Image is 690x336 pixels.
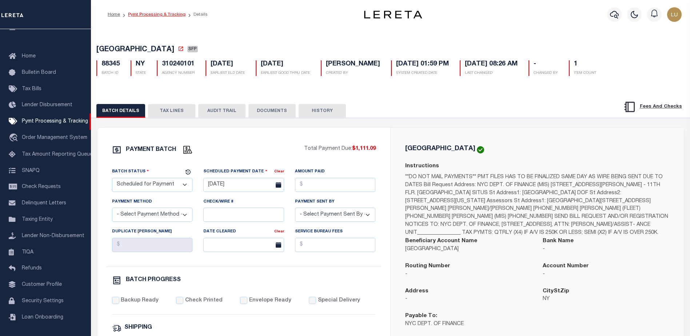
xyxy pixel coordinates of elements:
[22,201,66,206] span: Delinquent Letters
[465,71,518,76] p: LAST CHANGED
[96,46,174,53] span: [GEOGRAPHIC_DATA]
[534,71,558,76] p: CHANGED BY
[22,266,42,271] span: Refunds
[261,71,310,76] p: EARLIEST GOOD THRU DATE
[295,229,343,235] label: Service Bureau Fees
[187,47,198,54] a: SFP
[295,178,376,192] input: $
[124,325,152,331] h6: SHIPPING
[186,11,208,18] li: Details
[22,184,61,189] span: Check Requests
[396,60,449,68] h5: [DATE] 01:59 PM
[667,7,682,22] img: svg+xml;base64,PHN2ZyB4bWxucz0iaHR0cDovL3d3dy53My5vcmcvMjAwMC9zdmciIHBvaW50ZXItZXZlbnRzPSJub25lIi...
[198,104,246,118] button: AUDIT TRAIL
[396,71,449,76] p: SYSTEM CREATED DATE
[211,60,245,68] h5: [DATE]
[543,287,569,296] label: CityStZip
[136,60,146,68] h5: NY
[543,271,669,279] p: -
[112,229,172,235] label: Duplicate [PERSON_NAME]
[9,133,20,143] i: travel_explore
[543,237,574,245] label: Bank Name
[326,71,380,76] p: CREATED BY
[405,271,532,279] p: -
[543,295,669,303] p: NY
[101,71,120,76] p: BATCH ID
[203,168,267,175] label: Scheduled Payment Date
[405,312,437,320] label: Payable To:
[112,238,193,252] input: $
[295,169,325,175] label: Amount Paid
[405,295,532,303] p: -
[185,297,223,305] label: Check Printed
[136,71,146,76] p: STATE
[299,104,346,118] button: HISTORY
[574,60,596,68] h5: 1
[128,12,186,17] a: Pymt Processing & Tracking
[22,87,41,92] span: Tax Bills
[405,145,475,152] h5: [GEOGRAPHIC_DATA]
[405,320,532,328] p: NYC DEPT. OF FINANCE
[534,60,558,68] h5: -
[121,297,159,305] label: Backup Ready
[261,60,310,68] h5: [DATE]
[187,46,198,52] span: SFP
[543,245,669,253] p: -
[22,152,93,157] span: Tax Amount Reporting Queue
[364,11,422,19] img: logo-dark.svg
[22,54,36,59] span: Home
[274,170,284,173] a: Clear
[574,71,596,76] p: ITEM COUNT
[352,146,376,151] span: $1,111.09
[465,60,518,68] h5: [DATE] 08:26 AM
[405,237,477,245] label: Beneficiary Account Name
[22,299,64,304] span: Security Settings
[274,230,284,233] a: Clear
[304,145,376,153] p: Total Payment Due:
[126,147,176,153] h6: PAYMENT BATCH
[22,119,88,124] span: Pymt Processing & Tracking
[405,173,669,237] p: **DO NOT MAIL PAYMENTS** PMT FILES HAS TO BE FINALIZED SAME DAY AS WIRE BEING SENT DUE TO DATES B...
[211,71,245,76] p: EARLIEST ELD DATE
[22,233,84,239] span: Lender Non-Disbursement
[543,262,589,271] label: Account Number
[162,71,195,76] p: AGENCY NUMBER
[126,277,181,283] h6: BATCH PROGRESS
[22,217,53,222] span: Taxing Entity
[405,262,450,271] label: Routing Number
[112,168,149,175] label: Batch Status
[101,60,120,68] h5: 88345
[96,104,145,118] button: BATCH DETAILS
[162,60,195,68] h5: 310240101
[477,146,484,153] img: check-icon-green.svg
[295,199,334,205] label: Payment Sent By
[249,297,291,305] label: Envelope Ready
[108,12,120,17] a: Home
[621,99,685,115] button: Fees And Checks
[203,199,234,205] label: Check/Wire #
[22,70,56,75] span: Bulletin Board
[22,315,63,320] span: Loan Onboarding
[295,238,376,252] input: $
[148,104,195,118] button: TAX LINES
[326,60,380,68] h5: [PERSON_NAME]
[405,245,532,253] p: [GEOGRAPHIC_DATA]
[248,104,296,118] button: DOCUMENTS
[22,168,40,173] span: SNAPQ
[405,287,428,296] label: Address
[22,282,62,287] span: Customer Profile
[318,297,360,305] label: Special Delivery
[22,103,72,108] span: Lender Disbursement
[405,162,439,171] label: Instructions
[203,229,236,235] label: Date Cleared
[22,249,33,255] span: TIQA
[22,135,87,140] span: Order Management System
[112,199,152,205] label: Payment Method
